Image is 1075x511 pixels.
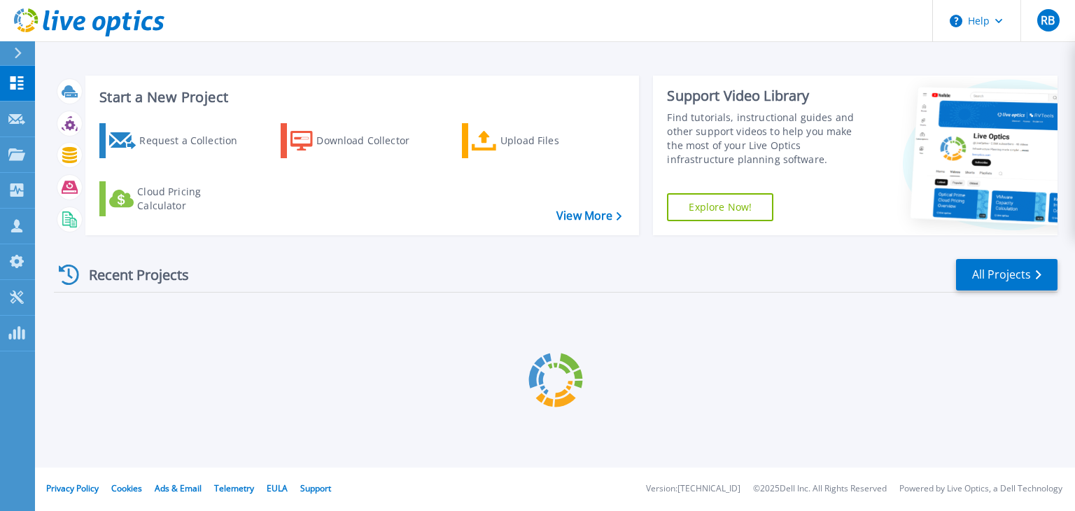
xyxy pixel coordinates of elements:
[667,193,773,221] a: Explore Now!
[99,90,621,105] h3: Start a New Project
[281,123,437,158] a: Download Collector
[753,484,887,493] li: © 2025 Dell Inc. All Rights Reserved
[111,482,142,494] a: Cookies
[899,484,1062,493] li: Powered by Live Optics, a Dell Technology
[99,123,255,158] a: Request a Collection
[54,258,208,292] div: Recent Projects
[667,111,870,167] div: Find tutorials, instructional guides and other support videos to help you make the most of your L...
[46,482,99,494] a: Privacy Policy
[500,127,612,155] div: Upload Files
[646,484,740,493] li: Version: [TECHNICAL_ID]
[1041,15,1055,26] span: RB
[155,482,202,494] a: Ads & Email
[462,123,618,158] a: Upload Files
[316,127,428,155] div: Download Collector
[956,259,1058,290] a: All Projects
[139,127,251,155] div: Request a Collection
[214,482,254,494] a: Telemetry
[667,87,870,105] div: Support Video Library
[267,482,288,494] a: EULA
[300,482,331,494] a: Support
[556,209,621,223] a: View More
[99,181,255,216] a: Cloud Pricing Calculator
[137,185,249,213] div: Cloud Pricing Calculator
